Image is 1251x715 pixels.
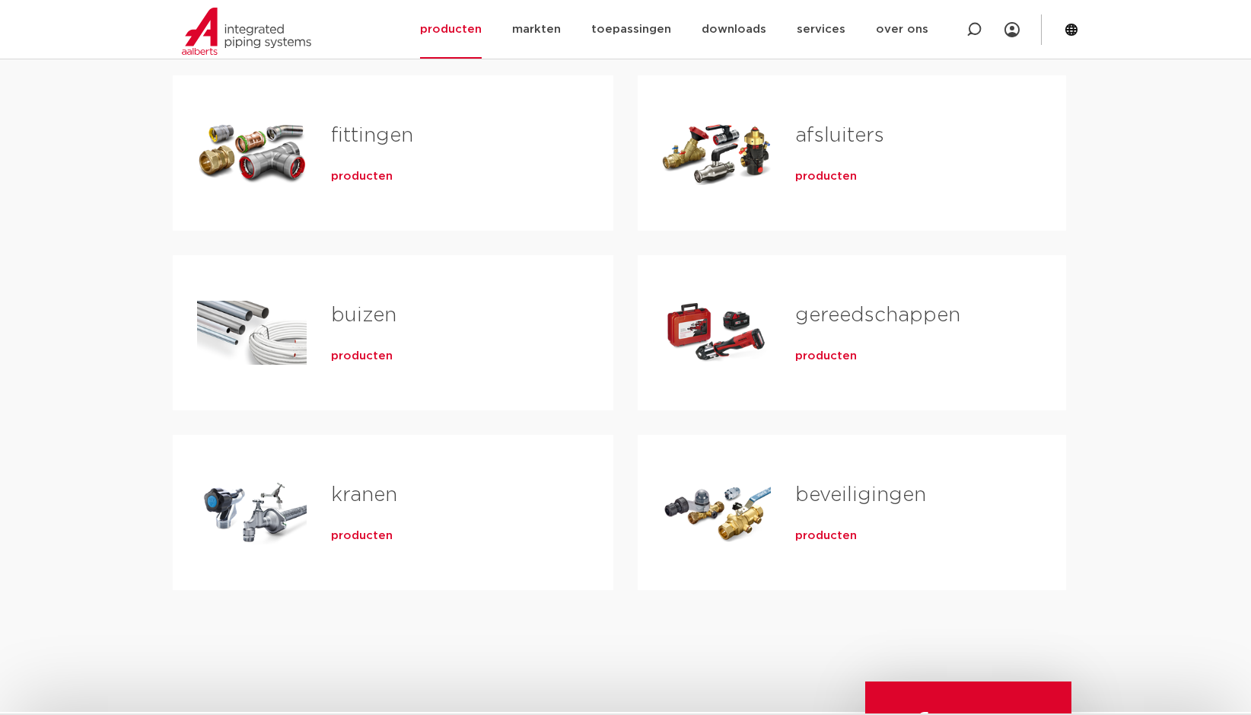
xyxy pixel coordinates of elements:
[331,528,393,544] a: producten
[331,349,393,364] a: producten
[795,169,857,184] a: producten
[795,485,926,505] a: beveiligingen
[331,305,396,325] a: buizen
[795,305,960,325] a: gereedschappen
[331,169,393,184] a: producten
[795,126,884,145] a: afsluiters
[331,485,397,505] a: kranen
[795,528,857,544] a: producten
[331,126,413,145] a: fittingen
[795,349,857,364] a: producten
